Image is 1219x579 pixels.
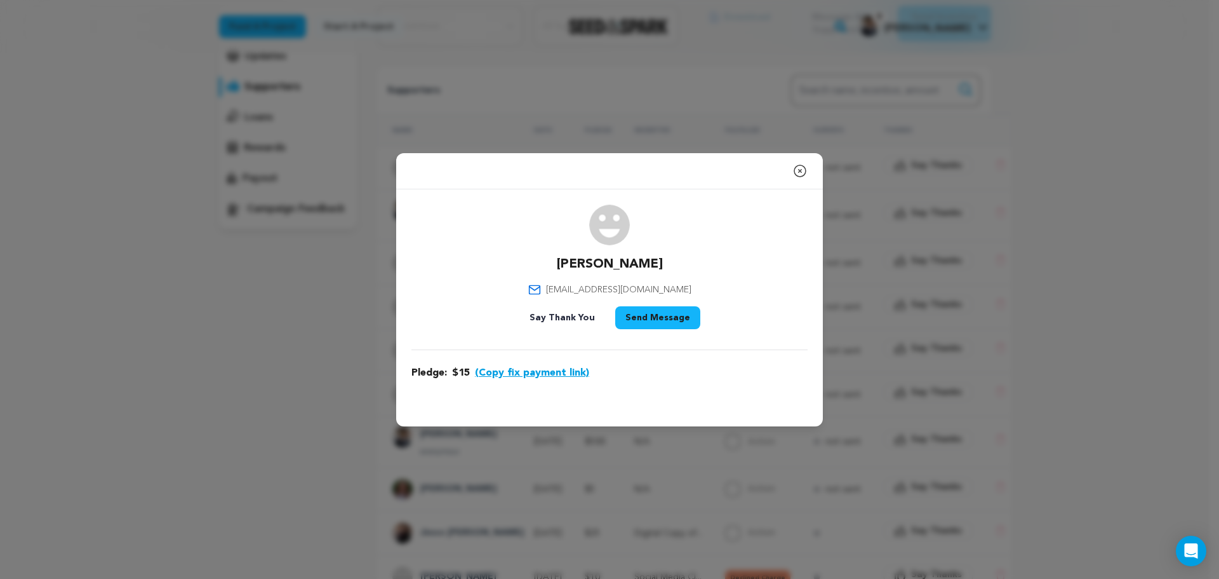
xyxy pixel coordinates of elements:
[557,255,663,273] p: [PERSON_NAME]
[589,205,630,245] img: user.png
[546,283,691,296] span: [EMAIL_ADDRESS][DOMAIN_NAME]
[615,306,700,329] button: Send Message
[411,365,447,381] span: Pledge:
[1176,536,1206,566] div: Open Intercom Messenger
[475,365,589,381] button: (Copy fix payment link)
[452,365,470,381] span: $15
[519,306,605,329] button: Say Thank You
